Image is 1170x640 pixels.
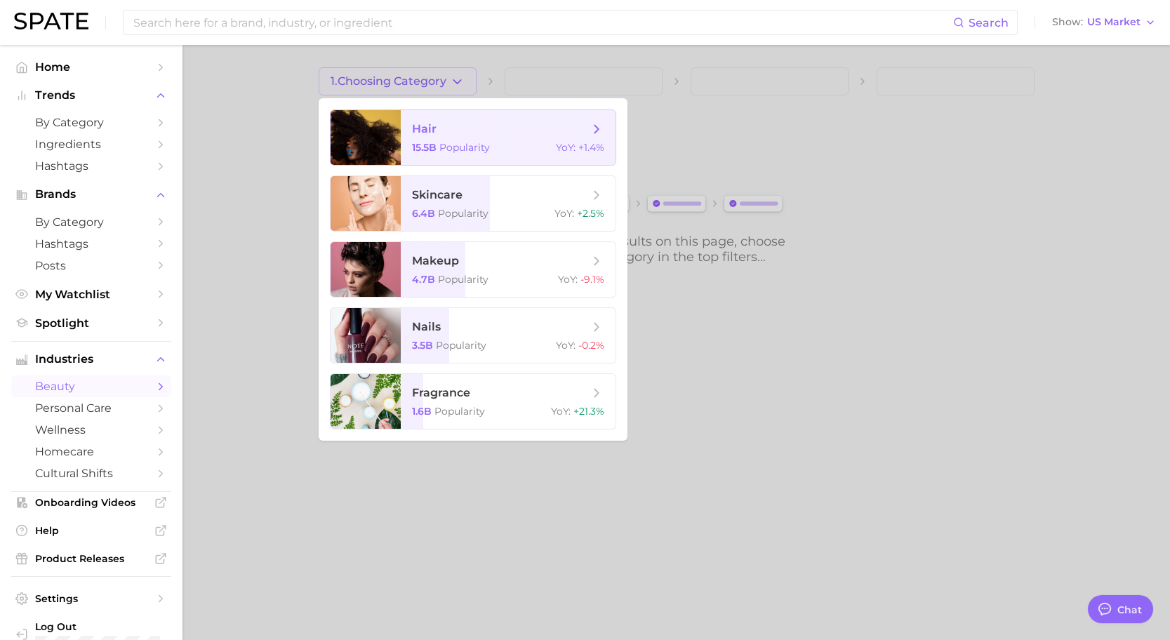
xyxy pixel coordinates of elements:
[35,467,147,480] span: cultural shifts
[11,349,171,370] button: Industries
[11,112,171,133] a: by Category
[573,405,604,418] span: +21.3%
[132,11,953,34] input: Search here for a brand, industry, or ingredient
[35,237,147,251] span: Hashtags
[439,141,490,154] span: Popularity
[35,592,147,605] span: Settings
[11,233,171,255] a: Hashtags
[35,215,147,229] span: by Category
[577,207,604,220] span: +2.5%
[438,207,488,220] span: Popularity
[412,188,463,201] span: skincare
[580,273,604,286] span: -9.1%
[436,339,486,352] span: Popularity
[1052,18,1083,26] span: Show
[14,13,88,29] img: SPATE
[35,380,147,393] span: beauty
[412,405,432,418] span: 1.6b
[35,188,147,201] span: Brands
[11,255,171,276] a: Posts
[11,375,171,397] a: beauty
[35,620,175,633] span: Log Out
[412,254,459,267] span: makeup
[11,284,171,305] a: My Watchlist
[11,588,171,609] a: Settings
[11,520,171,541] a: Help
[556,339,576,352] span: YoY :
[412,339,433,352] span: 3.5b
[412,273,435,286] span: 4.7b
[434,405,485,418] span: Popularity
[319,98,627,441] ul: 1.Choosing Category
[412,122,437,135] span: hair
[554,207,574,220] span: YoY :
[35,159,147,173] span: Hashtags
[412,386,470,399] span: fragrance
[11,548,171,569] a: Product Releases
[11,462,171,484] a: cultural shifts
[11,441,171,462] a: homecare
[35,401,147,415] span: personal care
[11,184,171,205] button: Brands
[11,85,171,106] button: Trends
[35,445,147,458] span: homecare
[11,133,171,155] a: Ingredients
[35,353,147,366] span: Industries
[11,56,171,78] a: Home
[11,155,171,177] a: Hashtags
[969,16,1009,29] span: Search
[35,116,147,129] span: by Category
[35,552,147,565] span: Product Releases
[1049,13,1159,32] button: ShowUS Market
[412,141,437,154] span: 15.5b
[11,419,171,441] a: wellness
[35,138,147,151] span: Ingredients
[438,273,488,286] span: Popularity
[35,423,147,436] span: wellness
[558,273,578,286] span: YoY :
[11,397,171,419] a: personal care
[578,339,604,352] span: -0.2%
[35,524,147,537] span: Help
[35,316,147,330] span: Spotlight
[11,312,171,334] a: Spotlight
[556,141,576,154] span: YoY :
[35,60,147,74] span: Home
[35,496,147,509] span: Onboarding Videos
[1087,18,1141,26] span: US Market
[551,405,571,418] span: YoY :
[11,492,171,513] a: Onboarding Videos
[11,211,171,233] a: by Category
[35,89,147,102] span: Trends
[35,288,147,301] span: My Watchlist
[412,207,435,220] span: 6.4b
[578,141,604,154] span: +1.4%
[35,259,147,272] span: Posts
[412,320,441,333] span: nails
